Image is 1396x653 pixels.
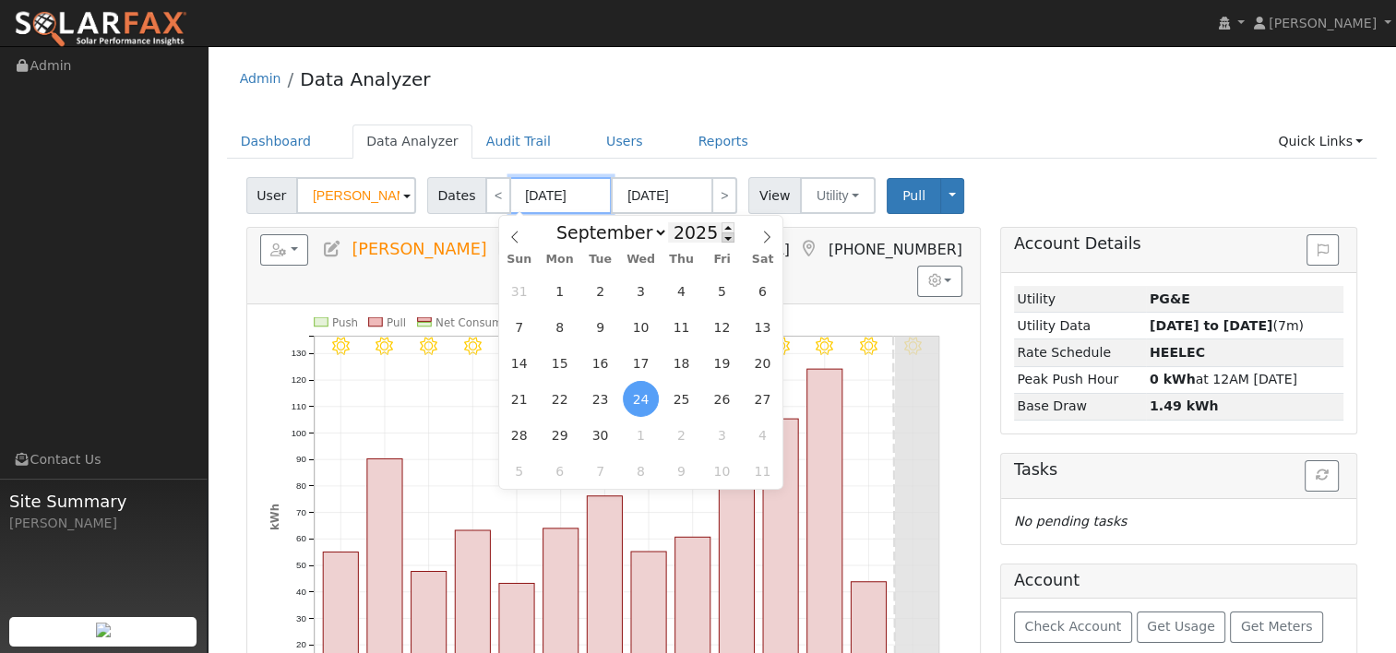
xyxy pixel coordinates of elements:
a: Multi-Series Graph [496,240,517,258]
td: at 12AM [DATE] [1146,366,1343,393]
span: Mon [540,254,580,266]
span: [PERSON_NAME] [352,240,486,258]
strong: ID: 17378631, authorized: 10/07/25 [1150,291,1190,306]
span: September 13, 2025 [745,309,781,345]
text: 90 [296,454,306,464]
td: Peak Push Hour [1014,366,1146,393]
a: Data Analyzer [300,68,430,90]
span: October 1, 2025 [623,417,659,453]
i: 9/27 - Clear [464,337,482,354]
span: October 10, 2025 [704,453,740,489]
span: September 6, 2025 [745,273,781,309]
a: > [711,177,737,214]
span: Dates [427,177,486,214]
text: 120 [291,374,306,385]
span: September 24, 2025 [623,381,659,417]
span: August 31, 2025 [501,273,537,309]
text: 50 [296,560,306,570]
text: 70 [296,507,306,517]
span: September 30, 2025 [582,417,618,453]
text: Push [332,316,358,329]
i: 9/24 - Clear [332,337,350,354]
span: September 3, 2025 [623,273,659,309]
span: User [246,177,297,214]
input: Select a User [296,177,416,214]
span: September 19, 2025 [704,345,740,381]
span: September 18, 2025 [663,345,699,381]
a: Users [592,125,657,159]
text: 40 [296,587,306,597]
h5: Account Details [1014,234,1343,254]
span: Check Account [1024,619,1121,634]
a: Admin [240,71,281,86]
span: September 22, 2025 [542,381,578,417]
span: September 4, 2025 [663,273,699,309]
span: September 1, 2025 [542,273,578,309]
span: Sebastopol, [GEOGRAPHIC_DATA] [546,241,790,258]
span: September 27, 2025 [745,381,781,417]
span: September 2, 2025 [582,273,618,309]
span: September 7, 2025 [501,309,537,345]
text: 130 [291,348,306,358]
span: Get Meters [1241,619,1313,634]
button: Utility [800,177,876,214]
span: September 14, 2025 [501,345,537,381]
span: Sat [743,254,783,266]
span: October 7, 2025 [582,453,618,489]
span: [PERSON_NAME] [1269,16,1377,30]
h5: Tasks [1014,460,1343,480]
span: September 20, 2025 [745,345,781,381]
text: kWh [268,504,280,530]
span: September 16, 2025 [582,345,618,381]
strong: [DATE] to [DATE] [1150,318,1272,333]
span: October 11, 2025 [745,453,781,489]
span: September 9, 2025 [582,309,618,345]
span: September 12, 2025 [704,309,740,345]
a: Map [799,240,819,258]
img: retrieve [96,623,111,637]
a: Audit Trail [472,125,565,159]
text: Net Consumption 915 kWh [436,316,581,329]
td: Utility [1014,286,1146,313]
span: Pull [902,188,925,203]
a: Reports [685,125,762,159]
text: 100 [291,428,306,438]
td: Rate Schedule [1014,339,1146,366]
i: 9/26 - Clear [420,337,437,354]
a: Quick Links [1264,125,1377,159]
span: September 29, 2025 [542,417,578,453]
strong: R [1150,345,1205,360]
span: October 4, 2025 [745,417,781,453]
text: Pull [387,316,406,329]
button: Check Account [1014,611,1132,643]
button: Issue History [1307,234,1339,266]
strong: 1.49 kWh [1150,398,1219,413]
a: Edit User (38367) [322,240,342,258]
span: September 11, 2025 [663,309,699,345]
text: 80 [296,481,306,491]
text: 30 [296,613,306,623]
span: September 8, 2025 [542,309,578,345]
span: Site Summary [9,489,197,514]
td: Utility Data [1014,313,1146,339]
span: Thu [662,254,702,266]
span: September 17, 2025 [623,345,659,381]
img: SolarFax [14,10,187,49]
td: Base Draw [1014,393,1146,420]
h5: Account [1014,571,1080,589]
span: October 9, 2025 [663,453,699,489]
select: Month [547,221,668,243]
span: September 26, 2025 [704,381,740,417]
span: Get Usage [1147,619,1214,634]
span: Fri [702,254,743,266]
span: September 21, 2025 [501,381,537,417]
span: [PHONE_NUMBER] [829,241,962,258]
a: Dashboard [227,125,326,159]
text: 110 [291,401,306,411]
button: Pull [887,178,941,214]
span: September 15, 2025 [542,345,578,381]
span: (7m) [1150,318,1304,333]
div: [PERSON_NAME] [9,514,197,533]
button: Get Usage [1137,611,1226,643]
a: < [485,177,511,214]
